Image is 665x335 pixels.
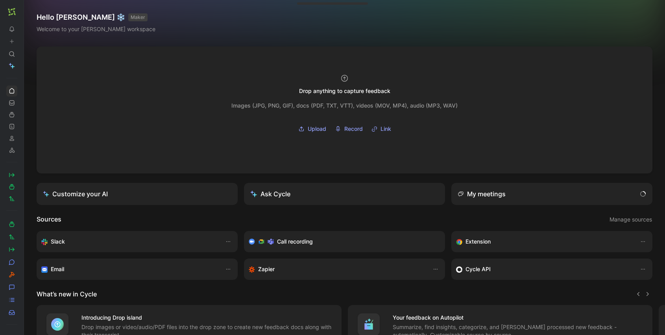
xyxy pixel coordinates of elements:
[296,123,329,135] button: Upload
[8,8,16,16] img: Verdi
[128,13,148,21] button: MAKER
[249,264,425,274] div: Capture feedback from thousands of sources with Zapier (survey results, recordings, sheets, etc).
[41,264,217,274] div: Forward emails to your feedback inbox
[369,123,394,135] button: Link
[277,237,313,246] h3: Call recording
[41,237,217,246] div: Sync your customers, send feedback and get updates in Slack
[6,6,17,17] button: Verdi
[37,24,155,34] div: Welcome to your [PERSON_NAME] workspace
[244,183,445,205] button: Ask Cycle
[81,313,332,322] h4: Introducing Drop island
[456,264,632,274] div: Sync customers & send feedback from custom sources. Get inspired by our favorite use case
[299,86,390,96] div: Drop anything to capture feedback
[249,237,434,246] div: Record & transcribe meetings from Zoom, Meet & Teams.
[456,237,632,246] div: Capture feedback from anywhere on the web
[37,289,97,299] h2: What’s new in Cycle
[465,264,491,274] h3: Cycle API
[332,123,366,135] button: Record
[465,237,491,246] h3: Extension
[43,189,108,199] div: Customize your AI
[37,183,238,205] a: Customize your AI
[250,189,290,199] div: Ask Cycle
[308,124,326,134] span: Upload
[381,124,391,134] span: Link
[258,264,275,274] h3: Zapier
[37,214,61,225] h2: Sources
[609,214,652,225] button: Manage sources
[610,215,652,224] span: Manage sources
[51,237,65,246] h3: Slack
[344,124,363,134] span: Record
[51,264,64,274] h3: Email
[393,313,643,322] h4: Your feedback on Autopilot
[458,189,506,199] div: My meetings
[37,13,155,22] h1: Hello [PERSON_NAME] ❄️
[231,101,458,110] div: Images (JPG, PNG, GIF), docs (PDF, TXT, VTT), videos (MOV, MP4), audio (MP3, WAV)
